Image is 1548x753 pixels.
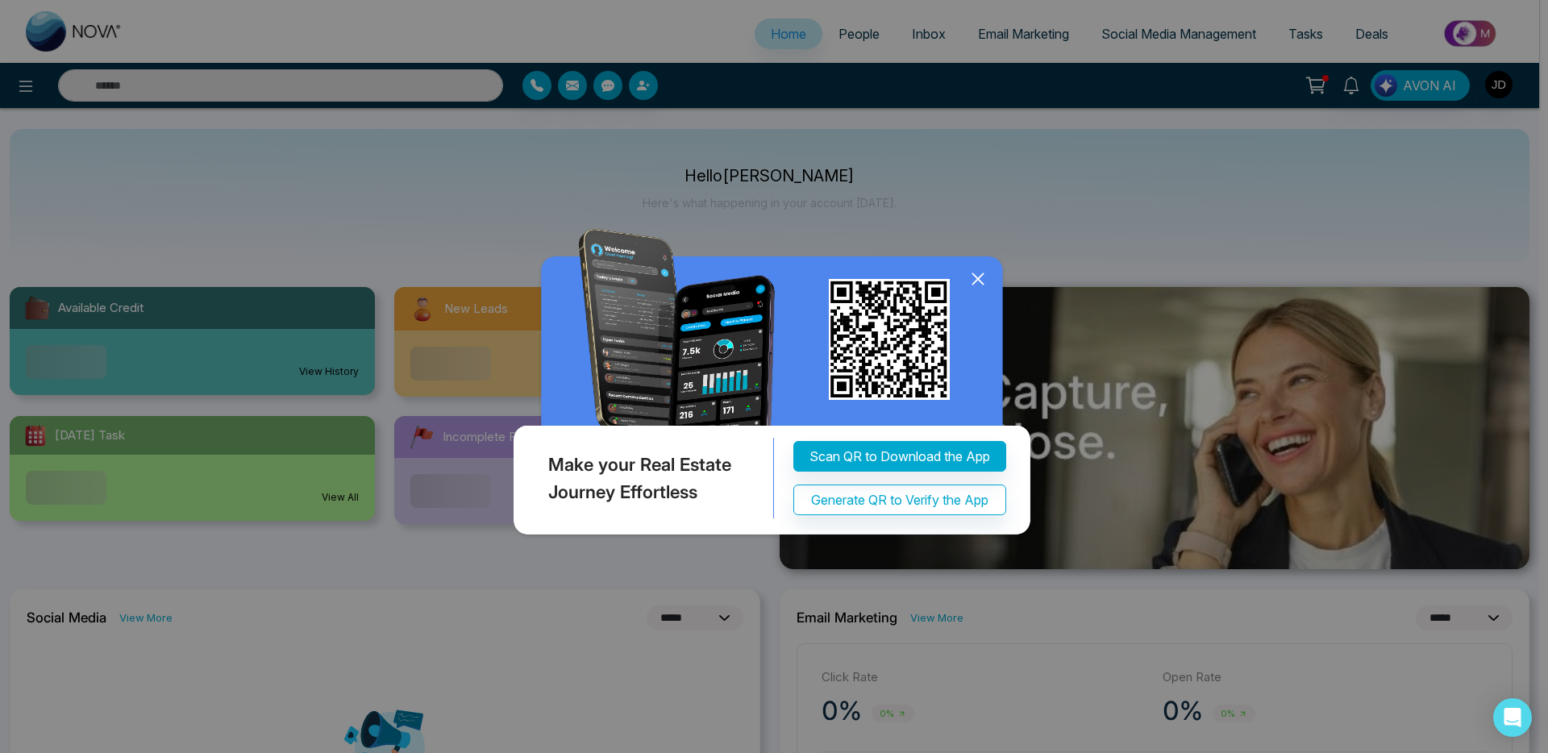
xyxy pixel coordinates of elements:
[510,229,1038,543] img: QRModal
[829,279,950,400] img: qr_for_download_app.png
[1493,698,1532,737] div: Open Intercom Messenger
[793,442,1006,472] button: Scan QR to Download the App
[793,485,1006,516] button: Generate QR to Verify the App
[510,439,774,519] div: Make your Real Estate Journey Effortless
